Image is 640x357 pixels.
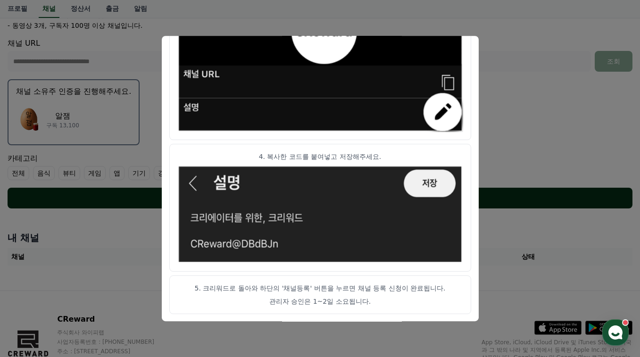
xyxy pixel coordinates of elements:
[57,329,172,336] p: 주식회사 와이피랩
[154,166,175,180] label: 강의
[128,166,150,180] label: 기기
[62,279,122,302] a: 대화
[109,166,125,180] label: 앱
[26,193,614,203] div: 채널 등록
[8,38,632,72] div: 채널 URL
[57,314,172,325] p: CReward
[86,293,98,301] span: 대화
[46,122,79,129] p: 구독 13,100
[8,248,216,266] th: 채널
[177,283,463,293] p: 5. 크리워드로 돌아와 하단의 '채널등록' 버튼을 누르면 채널 등록 신청이 완료됩니다.
[177,297,463,306] p: 관리자 승인은 1~2일 소요됩니다.
[146,293,157,300] span: 설정
[177,152,463,161] p: 4. 복사한 코드를 붙여넣고 저장해주세요.
[8,231,632,244] h4: 내 채널
[598,57,629,66] div: 조회
[8,188,632,208] button: 채널 등록
[16,107,42,133] img: 알잼
[84,166,106,180] label: 게임
[8,21,142,30] p: - 동영상 3개, 구독자 100명 이상 채널입니다.
[57,338,172,346] p: 사업자등록번호 : [PHONE_NUMBER]
[162,36,479,322] div: modal
[595,51,632,72] button: 조회
[8,79,140,145] button: 채널 소유주 인증을 진행해주세요. 알잼 알잼 구독 13,100
[8,166,29,180] label: 전체
[57,348,172,355] p: 주소 : [STREET_ADDRESS]
[33,166,55,180] label: 음식
[122,279,181,302] a: 설정
[424,248,632,266] th: 상태
[58,166,80,180] label: 뷰티
[177,165,463,264] img: channel-registration-guide
[3,279,62,302] a: 홈
[8,153,632,180] div: 카테고리
[8,266,632,283] td: 예상수익 집계 후 조회 가능합니다.
[16,86,131,97] p: 채널 소유주 인증을 진행해주세요.
[46,110,79,122] p: 알잼
[30,293,35,300] span: 홈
